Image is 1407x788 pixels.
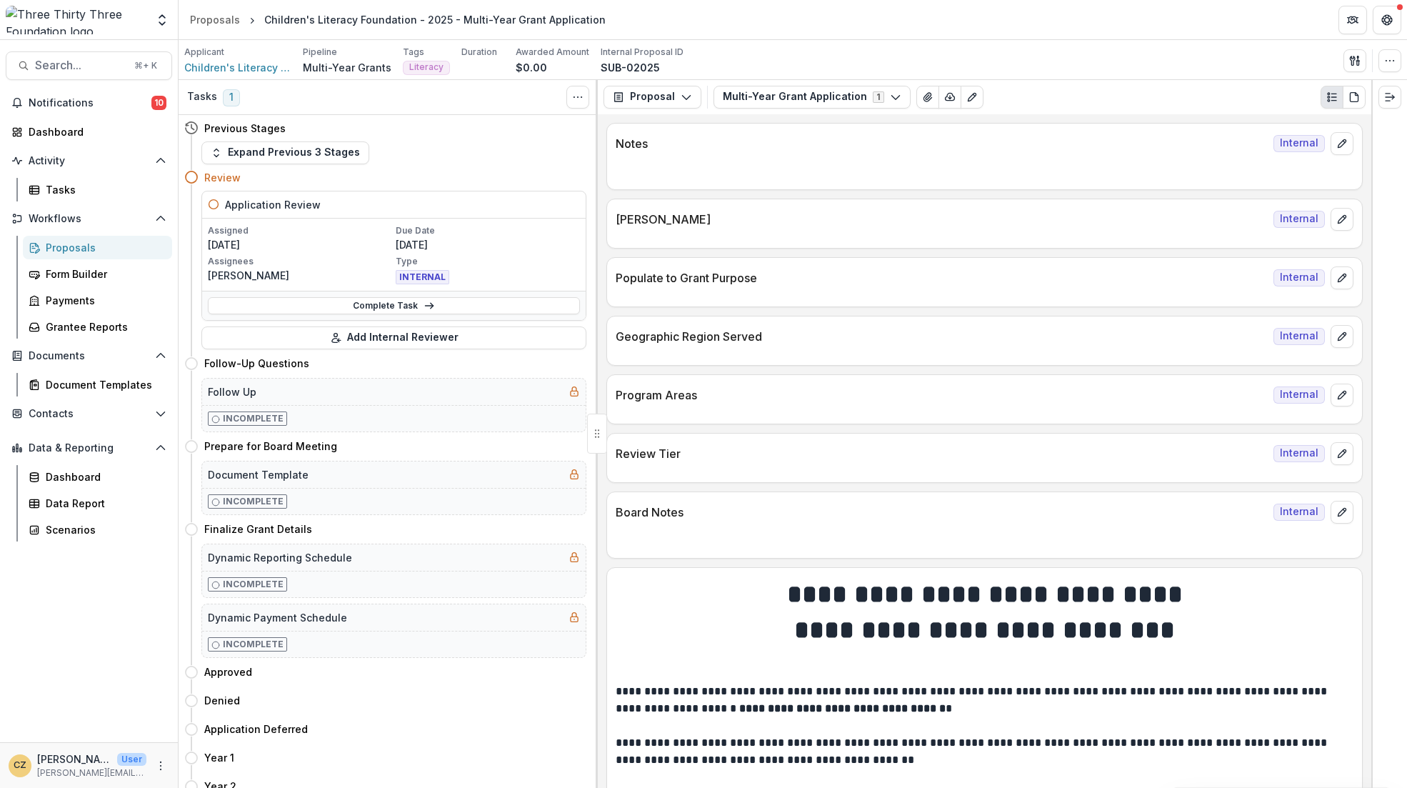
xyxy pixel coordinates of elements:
[37,767,146,779] p: [PERSON_NAME][EMAIL_ADDRESS][DOMAIN_NAME]
[23,373,172,397] a: Document Templates
[152,757,169,774] button: More
[23,465,172,489] a: Dashboard
[223,412,284,425] p: Incomplete
[46,522,161,537] div: Scenarios
[396,270,449,284] span: INTERNAL
[204,522,312,537] h4: Finalize Grant Details
[208,224,393,237] p: Assigned
[1273,135,1325,152] span: Internal
[6,207,172,230] button: Open Workflows
[14,761,26,770] div: Christine Zachai
[29,442,149,454] span: Data & Reporting
[1338,6,1367,34] button: Partners
[29,350,149,362] span: Documents
[23,518,172,542] a: Scenarios
[713,86,911,109] button: Multi-Year Grant Application1
[152,6,172,34] button: Open entity switcher
[46,377,161,392] div: Document Templates
[204,722,308,737] h4: Application Deferred
[6,437,172,459] button: Open Data & Reporting
[201,141,369,164] button: Expand Previous 3 Stages
[303,46,337,59] p: Pipeline
[264,12,606,27] div: Children's Literacy Foundation - 2025 - Multi-Year Grant Application
[29,155,149,167] span: Activity
[1273,328,1325,345] span: Internal
[208,255,393,268] p: Assignees
[223,578,284,591] p: Incomplete
[1331,442,1353,465] button: edit
[601,60,660,75] p: SUB-02025
[187,91,217,103] h3: Tasks
[29,124,161,139] div: Dashboard
[204,356,309,371] h4: Follow-Up Questions
[223,638,284,651] p: Incomplete
[225,197,321,212] h5: Application Review
[184,9,611,30] nav: breadcrumb
[223,495,284,508] p: Incomplete
[916,86,939,109] button: View Attached Files
[208,384,256,399] h5: Follow Up
[29,213,149,225] span: Workflows
[1331,501,1353,524] button: edit
[616,269,1268,286] p: Populate to Grant Purpose
[208,610,347,625] h5: Dynamic Payment Schedule
[35,59,126,72] span: Search...
[1273,445,1325,462] span: Internal
[1331,325,1353,348] button: edit
[117,753,146,766] p: User
[204,439,337,454] h4: Prepare for Board Meeting
[616,135,1268,152] p: Notes
[151,96,166,110] span: 10
[201,326,586,349] button: Add Internal Reviewer
[184,9,246,30] a: Proposals
[396,224,581,237] p: Due Date
[1373,6,1401,34] button: Get Help
[46,469,161,484] div: Dashboard
[616,504,1268,521] p: Board Notes
[1378,86,1401,109] button: Expand right
[566,86,589,109] button: Toggle View Cancelled Tasks
[6,344,172,367] button: Open Documents
[223,89,240,106] span: 1
[616,445,1268,462] p: Review Tier
[46,319,161,334] div: Grantee Reports
[190,12,240,27] div: Proposals
[1331,132,1353,155] button: edit
[204,121,286,136] h4: Previous Stages
[6,402,172,425] button: Open Contacts
[1273,386,1325,404] span: Internal
[208,467,309,482] h5: Document Template
[208,297,580,314] a: Complete Task
[23,236,172,259] a: Proposals
[6,149,172,172] button: Open Activity
[1331,208,1353,231] button: edit
[29,97,151,109] span: Notifications
[29,408,149,420] span: Contacts
[604,86,701,109] button: Proposal
[461,46,497,59] p: Duration
[184,46,224,59] p: Applicant
[961,86,983,109] button: Edit as form
[23,262,172,286] a: Form Builder
[403,46,424,59] p: Tags
[303,60,391,75] p: Multi-Year Grants
[616,386,1268,404] p: Program Areas
[46,496,161,511] div: Data Report
[1321,86,1343,109] button: Plaintext view
[23,315,172,339] a: Grantee Reports
[131,58,160,74] div: ⌘ + K
[6,91,172,114] button: Notifications10
[184,60,291,75] a: Children's Literacy Foundation
[396,237,581,252] p: [DATE]
[23,289,172,312] a: Payments
[396,255,581,268] p: Type
[37,752,111,767] p: [PERSON_NAME]
[1343,86,1366,109] button: PDF view
[204,750,234,765] h4: Year 1
[208,237,393,252] p: [DATE]
[616,211,1268,228] p: [PERSON_NAME]
[208,268,393,283] p: [PERSON_NAME]
[46,240,161,255] div: Proposals
[23,492,172,515] a: Data Report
